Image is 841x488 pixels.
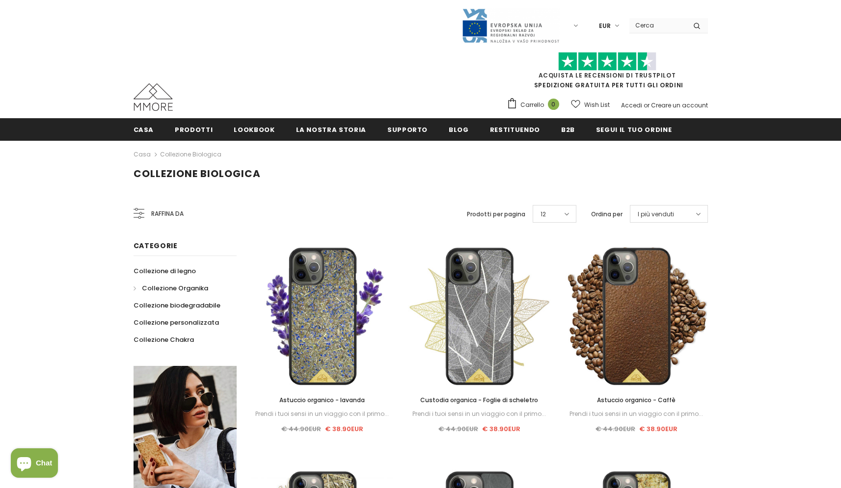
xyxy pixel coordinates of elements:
[234,118,274,140] a: Lookbook
[151,208,184,219] span: Raffina da
[584,100,610,110] span: Wish List
[160,150,221,158] a: Collezione biologica
[134,118,154,140] a: Casa
[591,209,623,219] label: Ordina per
[134,335,194,344] span: Collezione Chakra
[251,409,394,419] div: Prendi i tuoi sensi in un viaggio con il primo...
[561,125,575,134] span: B2B
[134,314,219,331] a: Collezione personalizzata
[134,301,220,310] span: Collezione biodegradabile
[539,71,676,79] a: Acquista le recensioni di TrustPilot
[387,125,428,134] span: supporto
[296,125,366,134] span: La nostra storia
[597,396,676,404] span: Astuccio organico - Caffè
[325,424,363,434] span: € 38.90EUR
[408,409,550,419] div: Prendi i tuoi sensi in un viaggio con il primo...
[408,395,550,406] a: Custodia organica - Foglie di scheletro
[134,331,194,348] a: Collezione Chakra
[520,100,544,110] span: Carrello
[599,21,611,31] span: EUR
[565,409,707,419] div: Prendi i tuoi sensi in un viaggio con il primo...
[387,118,428,140] a: supporto
[175,125,213,134] span: Prodotti
[134,280,208,297] a: Collezione Organika
[490,118,540,140] a: Restituendo
[134,318,219,327] span: Collezione personalizzata
[561,118,575,140] a: B2B
[134,297,220,314] a: Collezione biodegradabile
[596,424,635,434] span: € 44.90EUR
[461,21,560,29] a: Javni Razpis
[142,283,208,293] span: Collezione Organika
[638,209,674,219] span: I più venduti
[134,241,178,251] span: Categorie
[296,118,366,140] a: La nostra storia
[507,98,564,112] a: Carrello 0
[571,96,610,113] a: Wish List
[651,101,708,109] a: Creare un account
[507,56,708,89] span: SPEDIZIONE GRATUITA PER TUTTI GLI ORDINI
[134,266,196,276] span: Collezione di legno
[541,209,546,219] span: 12
[490,125,540,134] span: Restituendo
[639,424,678,434] span: € 38.90EUR
[621,101,642,109] a: Accedi
[449,125,469,134] span: Blog
[134,167,261,180] span: Collezione biologica
[175,118,213,140] a: Prodotti
[467,209,525,219] label: Prodotti per pagina
[644,101,650,109] span: or
[420,396,538,404] span: Custodia organica - Foglie di scheletro
[281,424,321,434] span: € 44.90EUR
[279,396,365,404] span: Astuccio organico - lavanda
[134,149,151,160] a: Casa
[548,99,559,110] span: 0
[565,395,707,406] a: Astuccio organico - Caffè
[629,18,686,32] input: Search Site
[251,395,394,406] a: Astuccio organico - lavanda
[134,262,196,280] a: Collezione di legno
[234,125,274,134] span: Lookbook
[596,118,672,140] a: Segui il tuo ordine
[558,52,656,71] img: Fidati di Pilot Stars
[134,125,154,134] span: Casa
[134,83,173,111] img: Casi MMORE
[449,118,469,140] a: Blog
[8,448,61,480] inbox-online-store-chat: Shopify online store chat
[482,424,520,434] span: € 38.90EUR
[596,125,672,134] span: Segui il tuo ordine
[461,8,560,44] img: Javni Razpis
[438,424,478,434] span: € 44.90EUR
